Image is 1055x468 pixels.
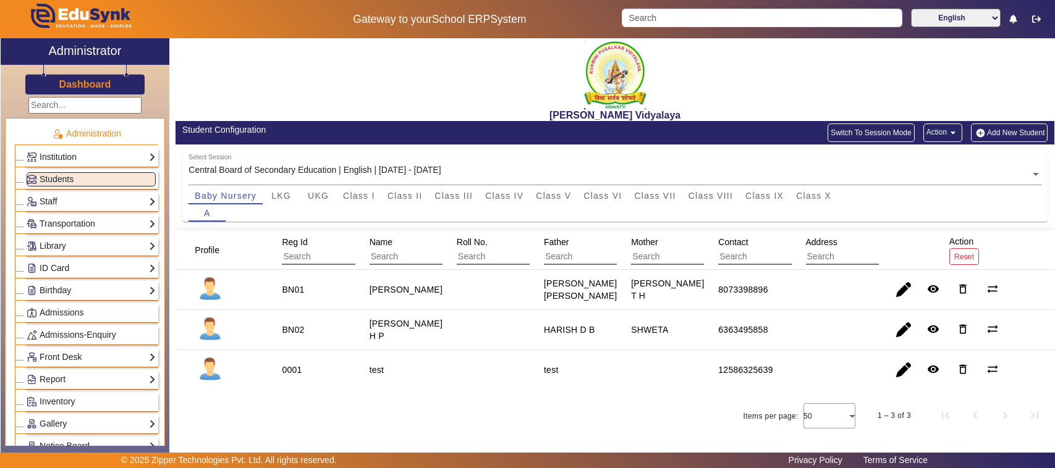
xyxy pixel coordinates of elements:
[28,97,142,114] input: Search...
[931,401,960,430] button: First page
[121,454,337,467] p: © 2025 Zipper Technologies Pvt. Ltd. All rights reserved.
[182,123,609,136] div: Student Configuration
[927,323,939,335] mat-icon: remove_red_eye
[40,307,84,317] span: Admissions
[27,328,156,342] a: Admissions-Enquiry
[48,43,121,58] h2: Administrator
[40,174,74,184] span: Students
[282,237,307,247] span: Reg Id
[52,128,63,140] img: Administration.png
[1020,401,1049,430] button: Last page
[27,395,156,409] a: Inventory
[485,191,523,200] span: Class IV
[627,231,757,269] div: Mother
[282,249,392,265] input: Search
[282,283,304,296] div: BN01
[828,123,915,142] button: Switch To Session Mode
[282,364,302,376] div: 0001
[718,364,773,376] div: 12586325639
[59,78,111,90] h3: Dashboard
[986,323,999,335] mat-icon: sync_alt
[282,324,304,336] div: BN02
[957,323,969,335] mat-icon: delete_outline
[945,230,983,269] div: Action
[195,274,226,305] img: profile.png
[806,249,917,265] input: Search
[540,231,670,269] div: Father
[27,330,36,340] img: Behavior-reports.png
[457,237,488,247] span: Roll No.
[27,175,36,184] img: Students.png
[536,191,571,200] span: Class V
[990,401,1020,430] button: Next page
[960,401,990,430] button: Previous page
[583,191,622,200] span: Class VI
[986,283,999,295] mat-icon: sync_alt
[923,123,962,142] button: Action
[714,231,844,269] div: Contact
[689,191,733,200] span: Class VIII
[278,231,408,269] div: Reg Id
[27,172,156,186] a: Students
[40,330,116,340] span: Admissions-Enquiry
[631,249,742,265] input: Search
[631,324,668,336] div: SHWETA
[718,249,829,265] input: Search
[432,13,490,25] span: School ERP
[718,324,768,336] div: 6363495858
[584,41,646,109] img: 1f9ccde3-ca7c-4581-b515-4fcda2067381
[370,237,392,247] span: Name
[927,363,939,375] mat-icon: remove_red_eye
[308,191,329,200] span: UKG
[189,153,231,162] div: Select Session
[544,364,559,376] div: test
[949,248,979,265] button: Reset
[744,410,799,422] div: Items per page:
[27,306,156,320] a: Admissions
[622,9,902,27] input: Search
[370,285,443,295] staff-with-status: [PERSON_NAME]
[370,365,384,375] staff-with-status: test
[634,191,676,200] span: Class VII
[544,324,595,336] div: HARISH D B
[189,164,441,177] div: Central Board of Secondary Education | English | [DATE] - [DATE]
[15,127,158,140] p: Administration
[718,237,748,247] span: Contact
[370,249,480,265] input: Search
[544,237,569,247] span: Father
[452,231,583,269] div: Roll No.
[59,78,112,91] a: Dashboard
[457,249,567,265] input: Search
[544,277,617,302] div: [PERSON_NAME] [PERSON_NAME]
[343,191,375,200] span: Class I
[27,397,36,406] img: Inventory.png
[971,123,1048,142] button: Add New Student
[1,38,169,65] a: Administrator
[857,452,934,468] a: Terms of Service
[190,239,235,261] div: Profile
[195,354,226,385] img: profile.png
[878,409,911,422] div: 1 – 3 of 3
[782,452,849,468] a: Privacy Policy
[365,231,496,269] div: Name
[947,127,959,139] mat-icon: arrow_drop_down
[745,191,784,200] span: Class IX
[986,363,999,375] mat-icon: sync_alt
[370,319,443,341] staff-with-status: [PERSON_NAME] H P
[388,191,423,200] span: Class II
[974,128,987,138] img: add-new-student.png
[204,209,211,217] span: A
[806,237,837,247] span: Address
[957,283,969,295] mat-icon: delete_outline
[176,109,1054,121] h2: [PERSON_NAME] Vidyalaya
[195,191,256,200] span: Baby Nursery
[40,396,75,406] span: Inventory
[195,245,219,255] span: Profile
[195,314,226,345] img: profile.png
[271,191,291,200] span: LKG
[631,237,658,247] span: Mother
[631,277,704,302] div: [PERSON_NAME] T H
[27,308,36,317] img: Admissions.png
[434,191,473,200] span: Class III
[927,283,939,295] mat-icon: remove_red_eye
